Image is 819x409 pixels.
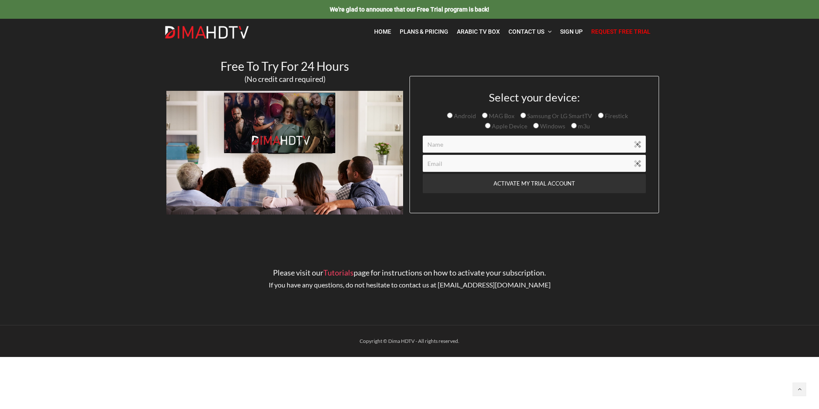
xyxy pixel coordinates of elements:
span: Sign Up [560,28,583,35]
img: Sticky Password [634,160,641,167]
a: Tutorials [323,268,354,277]
input: Name [423,136,646,153]
span: MAG Box [488,112,514,119]
span: Request Free Trial [591,28,651,35]
input: Samsung Or LG SmartTV [520,113,526,118]
span: Home [374,28,391,35]
span: Please visit our page for instructions on how to activate your subscription. [273,268,546,277]
span: Samsung Or LG SmartTV [526,112,592,119]
a: Request Free Trial [587,23,655,41]
span: Select your device: [489,90,580,104]
span: Android [453,112,476,119]
span: Firestick [604,112,628,119]
input: Android [447,113,453,118]
input: Email [423,155,646,172]
div: Copyright © Dima HDTV - All rights reserved. [160,336,659,346]
a: Contact Us [504,23,556,41]
a: Back to top [793,383,806,396]
span: Arabic TV Box [457,28,500,35]
a: Home [370,23,395,41]
span: Apple Device [491,122,527,130]
input: m3u [571,123,577,128]
img: Sticky Password [634,141,641,148]
span: Plans & Pricing [400,28,448,35]
input: MAG Box [482,113,488,118]
input: ACTIVATE MY TRIAL ACCOUNT [423,174,646,193]
span: Windows [539,122,565,130]
input: Firestick [598,113,604,118]
img: Dima HDTV [164,26,250,39]
form: Contact form [416,91,652,213]
a: We're glad to announce that our Free Trial program is back! [330,6,489,13]
a: Sign Up [556,23,587,41]
span: Contact Us [508,28,544,35]
span: If you have any questions, do not hesitate to contact us at [EMAIL_ADDRESS][DOMAIN_NAME] [269,281,551,289]
input: Apple Device [485,123,491,128]
span: Free To Try For 24 Hours [221,59,349,73]
a: Arabic TV Box [453,23,504,41]
input: Windows [533,123,539,128]
span: (No credit card required) [244,74,325,84]
span: m3u [577,122,590,130]
a: Plans & Pricing [395,23,453,41]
